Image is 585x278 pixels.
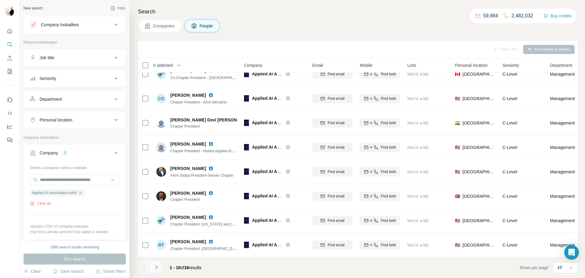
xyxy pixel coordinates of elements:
button: My lists [5,66,15,77]
img: LinkedIn logo [208,239,213,244]
p: 10 [557,264,562,270]
span: [PERSON_NAME] [170,165,206,171]
span: Not in a list [407,96,428,101]
span: Find both [381,96,396,101]
span: [PERSON_NAME] Devi [PERSON_NAME] [170,117,253,123]
span: Chapter President - AAIA Memphis [170,100,227,104]
span: 🇺🇸 [455,169,460,175]
button: Find both [360,167,400,176]
span: [PERSON_NAME] [170,92,206,98]
span: 16 [184,265,189,270]
button: Upload a list of companies [30,240,119,251]
div: Job title [40,55,54,61]
p: Personal information [23,40,126,45]
span: Find both [381,169,396,175]
span: 🇺🇸 [455,96,460,102]
span: 🇺🇸 [455,144,460,150]
p: Company information [23,135,126,140]
span: Management [550,218,575,224]
span: Find email [328,120,344,126]
span: Management [550,120,575,126]
div: CG [156,94,166,103]
img: Logo of Applied AI Association AAIA [244,242,249,248]
img: LinkedIn logo [208,142,213,146]
span: 🇺🇸 [455,242,460,248]
span: Management [550,242,575,248]
span: Personal location [455,62,487,68]
span: Not in a list [407,169,428,174]
img: Logo of Applied AI Association AAIA [244,193,249,199]
span: Find both [381,193,396,199]
div: RT [156,240,166,250]
button: Find email [312,70,353,79]
span: 🇺🇸 [455,218,460,224]
img: LinkedIn logo [208,215,213,220]
p: Your list is private and won't be saved or shared. [30,229,119,235]
span: [GEOGRAPHIC_DATA] [463,96,495,102]
p: 59,984 [483,12,498,20]
span: Applied AI Association AAIA [252,71,310,76]
span: Applied AI Association AAIA [252,218,310,223]
span: [GEOGRAPHIC_DATA] [463,120,495,126]
span: C-Level [502,145,517,150]
button: Find email [312,240,353,250]
button: Find both [360,192,400,201]
span: 1 - 10 [170,265,181,270]
button: Clear [23,268,41,274]
div: New search [23,5,43,11]
img: Logo of Applied AI Association AAIA [244,71,249,77]
img: LinkedIn logo [208,166,213,171]
img: Logo of Applied AI Association AAIA [244,217,249,223]
button: Quick start [5,26,15,37]
button: Enrich CSV [5,52,15,63]
span: Co-Chapter President - [GEOGRAPHIC_DATA] [170,75,247,80]
button: Find both [360,143,400,152]
div: Personal location [40,117,72,123]
img: Avatar [156,216,166,226]
span: Management [550,96,575,102]
div: Select a company name or website [30,163,119,171]
button: Search [5,39,15,50]
button: Find both [360,118,400,128]
span: Not in a list [407,194,428,199]
span: Find email [328,242,344,248]
img: Avatar [156,69,166,79]
span: Applied AI Association AAIA [252,169,310,174]
button: Company lookalikes [24,17,126,32]
button: Personal location [24,113,126,127]
span: Not in a list [407,243,428,247]
span: Not in a list [407,72,428,77]
span: Find both [381,145,396,150]
img: LinkedIn logo [208,191,213,196]
button: Use Surfe on LinkedIn [5,94,15,105]
button: Job title [24,50,126,65]
button: Seniority [24,71,126,86]
span: Lists [407,62,416,68]
span: 🇬🇧 [455,193,460,199]
span: C-Level [502,218,517,223]
span: AAIA Global President-Denver Chapter [170,173,233,178]
img: Logo of Applied AI Association AAIA [244,95,249,101]
img: Avatar [156,143,166,152]
span: Not in a list [407,121,428,125]
button: Find email [312,192,353,201]
button: Find email [312,143,353,152]
span: [PERSON_NAME] [170,141,206,147]
span: C-Level [502,96,517,101]
button: Find both [360,94,400,103]
img: Avatar [156,167,166,177]
span: 🇨🇦 [455,71,460,77]
button: Company1 [24,146,126,163]
img: LinkedIn logo [208,93,213,98]
span: Companies [153,23,175,29]
img: Logo of Applied AI Association AAIA [244,120,249,126]
div: Open Intercom Messenger [564,245,579,260]
span: [GEOGRAPHIC_DATA] [463,169,495,175]
h4: Search [138,7,578,16]
span: Management [550,169,575,175]
span: Applied AI Association AAIA [252,193,310,198]
span: Management [550,71,575,77]
span: Mobile [360,62,372,68]
span: Applied AI Association AAIA [252,145,310,150]
span: [PERSON_NAME] [170,239,206,245]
